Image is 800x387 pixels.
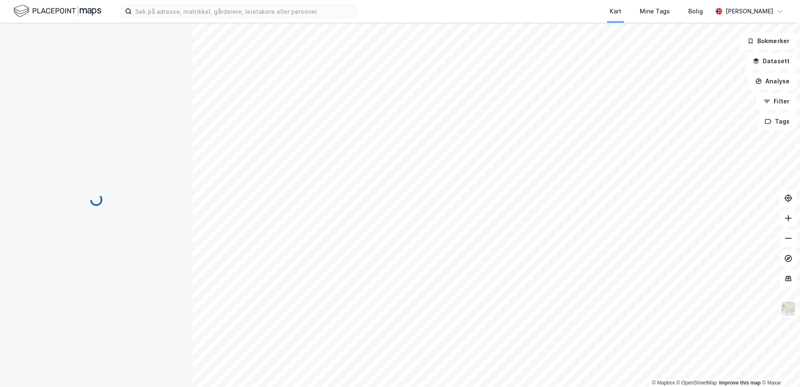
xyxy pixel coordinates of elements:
[726,6,773,16] div: [PERSON_NAME]
[756,93,797,110] button: Filter
[746,53,797,70] button: Datasett
[740,33,797,49] button: Bokmerker
[132,5,355,18] input: Søk på adresse, matrikkel, gårdeiere, leietakere eller personer
[640,6,670,16] div: Mine Tags
[688,6,703,16] div: Bolig
[758,347,800,387] iframe: Chat Widget
[758,347,800,387] div: Kontrollprogram for chat
[758,113,797,130] button: Tags
[677,380,717,386] a: OpenStreetMap
[90,193,103,206] img: spinner.a6d8c91a73a9ac5275cf975e30b51cfb.svg
[652,380,675,386] a: Mapbox
[780,301,796,317] img: Z
[719,380,761,386] a: Improve this map
[13,4,101,18] img: logo.f888ab2527a4732fd821a326f86c7f29.svg
[610,6,621,16] div: Kart
[748,73,797,90] button: Analyse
